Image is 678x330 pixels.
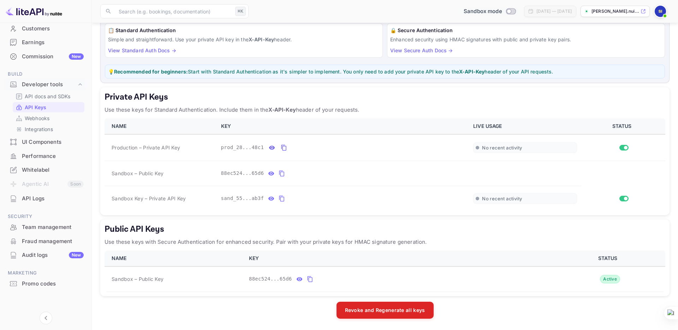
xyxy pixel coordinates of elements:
[108,47,176,53] a: View Standard Auth Docs →
[482,196,522,202] span: No recent activity
[112,195,186,201] span: Sandbox Key – Private API Key
[69,53,84,60] div: New
[461,7,518,16] div: Switch to Production mode
[22,166,84,174] div: Whitelabel
[16,125,82,133] a: Integrations
[13,124,84,134] div: Integrations
[581,118,665,134] th: STATUS
[4,22,87,35] a: Customers
[4,22,87,36] div: Customers
[112,144,180,151] span: Production – Private API Key
[22,25,84,33] div: Customers
[16,114,82,122] a: Webhooks
[390,36,662,43] p: Enhanced security using HMAC signatures with public and private key pairs.
[390,47,453,53] a: View Secure Auth Docs →
[112,275,163,283] span: Sandbox – Public Key
[221,170,264,177] span: 88ec524...65d6
[482,145,522,151] span: No recent activity
[4,277,87,291] div: Promo codes
[553,251,665,266] th: STATUS
[4,135,87,148] a: UI Components
[22,251,84,259] div: Audit logs
[337,302,434,319] button: Revoke and Regenerate all keys
[464,7,502,16] span: Sandbox mode
[114,69,188,75] strong: Recommended for beginners:
[22,81,77,89] div: Developer tools
[108,68,662,75] p: 💡 Start with Standard Authentication as it's simpler to implement. You only need to add your priv...
[13,102,84,112] div: API Keys
[469,118,581,134] th: LIVE USAGE
[105,251,665,292] table: public api keys table
[105,118,665,211] table: private api keys table
[25,114,49,122] p: Webhooks
[245,251,553,266] th: KEY
[112,170,163,177] span: Sandbox – Public Key
[25,125,53,133] p: Integrations
[217,118,469,134] th: KEY
[22,53,84,61] div: Commission
[105,118,217,134] th: NAME
[221,195,264,202] span: sand_55...ab3f
[459,69,484,75] strong: X-API-Key
[22,237,84,246] div: Fraud management
[22,39,84,47] div: Earnings
[591,8,639,14] p: [PERSON_NAME].nui...
[13,91,84,101] div: API docs and SDKs
[16,104,82,111] a: API Keys
[13,113,84,123] div: Webhooks
[4,50,87,63] a: CommissionNew
[4,248,87,261] a: Audit logsNew
[235,7,246,16] div: ⌘K
[4,235,87,248] a: Fraud management
[249,36,274,42] strong: X-API-Key
[4,213,87,220] span: Security
[4,78,87,91] div: Developer tools
[22,138,84,146] div: UI Components
[4,235,87,248] div: Fraud management
[105,238,665,246] p: Use these keys with Secure Authentication for enhanced security. Pair with your private keys for ...
[25,93,71,100] p: API docs and SDKs
[4,135,87,149] div: UI Components
[4,192,87,205] a: API Logs
[4,220,87,234] div: Team management
[114,4,232,18] input: Search (e.g. bookings, documentation)
[4,163,87,176] a: Whitelabel
[25,104,46,111] p: API Keys
[22,280,84,288] div: Promo codes
[249,275,292,283] span: 88ec524...65d6
[4,36,87,49] a: Earnings
[4,149,87,163] a: Performance
[22,195,84,203] div: API Logs
[4,220,87,234] a: Team management
[22,152,84,160] div: Performance
[6,6,62,17] img: LiteAPI logo
[4,50,87,64] div: CommissionNew
[4,269,87,277] span: Marketing
[16,93,82,100] a: API docs and SDKs
[536,8,572,14] div: [DATE] — [DATE]
[600,275,620,283] div: Active
[4,277,87,290] a: Promo codes
[108,36,380,43] p: Simple and straightforward. Use your private API key in the header.
[4,149,87,163] div: Performance
[105,224,665,235] h5: Public API Keys
[40,312,52,324] button: Collapse navigation
[390,26,662,34] h6: 🔒 Secure Authentication
[22,223,84,231] div: Team management
[108,26,380,34] h6: 📋 Standard Authentication
[221,144,264,151] span: prod_28...48c1
[105,251,245,266] th: NAME
[655,6,666,17] img: saiful ihsan
[4,70,87,78] span: Build
[4,163,87,177] div: Whitelabel
[69,252,84,258] div: New
[105,92,665,103] h5: Private API Keys
[268,106,296,113] strong: X-API-Key
[4,248,87,262] div: Audit logsNew
[105,106,665,114] p: Use these keys for Standard Authentication. Include them in the header of your requests.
